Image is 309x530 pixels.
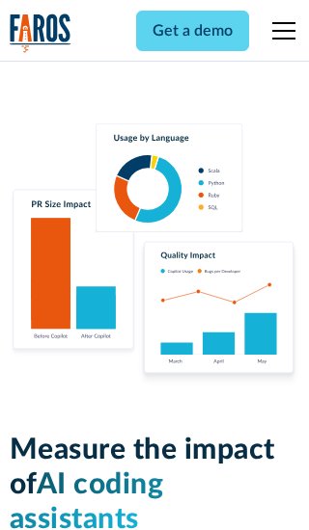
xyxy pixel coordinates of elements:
[10,13,71,53] img: Logo of the analytics and reporting company Faros.
[10,13,71,53] a: home
[10,123,300,386] img: Charts tracking GitHub Copilot's usage and impact on velocity and quality
[136,11,249,51] a: Get a demo
[261,8,299,54] div: menu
